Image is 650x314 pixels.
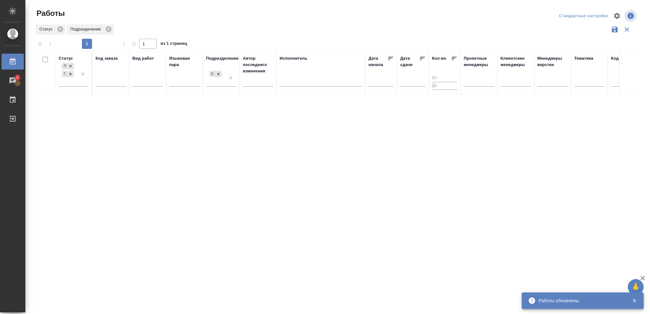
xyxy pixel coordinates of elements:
[432,82,457,90] input: До
[161,40,187,49] span: из 1 страниц
[2,73,24,89] a: 2
[609,8,625,23] span: Настроить таблицу
[537,55,568,68] div: Менеджеры верстки
[628,279,644,295] button: 🙏
[61,70,75,78] div: Подбор, Готов к работе
[35,8,65,18] span: Работы
[169,55,200,68] div: Языковая пара
[539,297,622,304] div: Работы обновлены
[609,23,621,36] button: Сохранить фильтры
[611,55,635,62] div: Код работы
[400,55,419,68] div: Дата сдачи
[12,74,22,81] span: 2
[625,10,638,22] span: Посмотреть информацию
[206,55,239,62] div: Подразделение
[574,55,593,62] div: Тематика
[67,24,114,35] div: Подразделение
[209,71,215,77] div: DTPlight
[36,24,65,35] div: Статус
[209,70,222,78] div: DTPlight
[243,55,273,74] div: Автор последнего изменения
[132,55,154,62] div: Вид работ
[280,55,308,62] div: Исполнитель
[39,26,55,32] p: Статус
[368,55,388,68] div: Дата начала
[62,71,67,77] div: Готов к работе
[557,11,609,21] div: split button
[432,55,446,62] div: Кол-во
[62,63,67,70] div: Подбор
[630,280,641,294] span: 🙏
[621,23,633,36] button: Сбросить фильтры
[59,55,73,62] div: Статус
[432,74,457,82] input: От
[464,55,494,68] div: Проектные менеджеры
[501,55,531,68] div: Клиентские менеджеры
[70,26,103,32] p: Подразделение
[628,298,641,304] button: Закрыть
[96,55,118,62] div: Код заказа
